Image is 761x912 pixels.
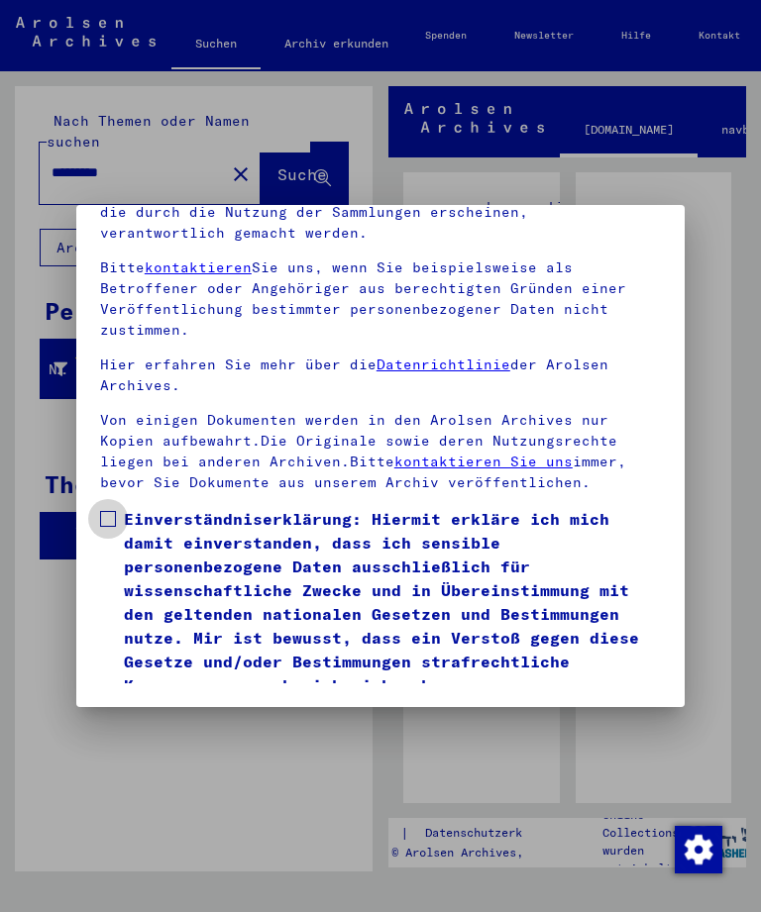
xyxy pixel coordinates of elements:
[100,410,661,493] p: Von einigen Dokumenten werden in den Arolsen Archives nur Kopien aufbewahrt.Die Originale sowie d...
[145,258,252,276] a: kontaktieren
[100,257,661,341] p: Bitte Sie uns, wenn Sie beispielsweise als Betroffener oder Angehöriger aus berechtigten Gründen ...
[394,453,573,470] a: kontaktieren Sie uns
[100,355,661,396] p: Hier erfahren Sie mehr über die der Arolsen Archives.
[124,507,661,697] span: Einverständniserklärung: Hiermit erkläre ich mich damit einverstanden, dass ich sensible personen...
[377,355,510,373] a: Datenrichtlinie
[674,825,721,872] div: Zustimmung ändern
[675,826,722,873] img: Zustimmung ändern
